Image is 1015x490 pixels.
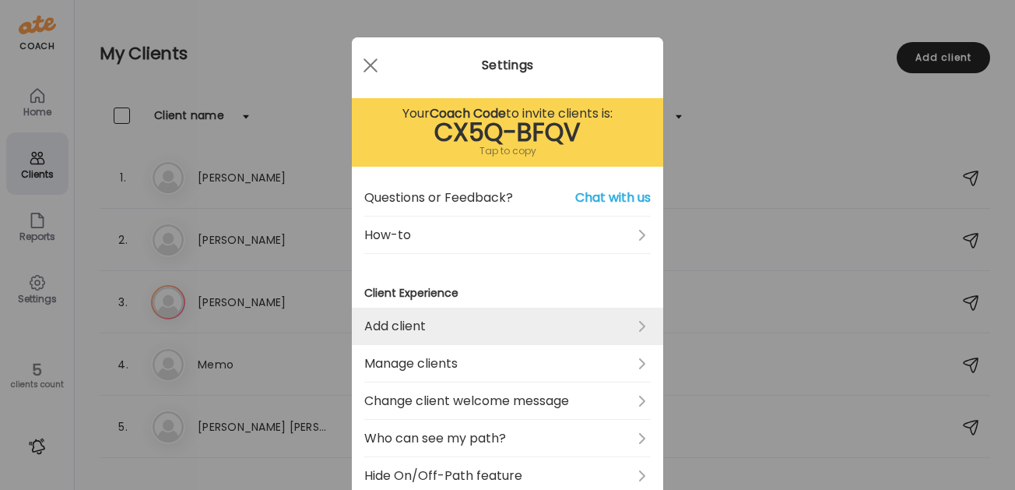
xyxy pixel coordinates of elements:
[430,104,506,122] b: Coach Code
[364,345,651,382] a: Manage clients
[364,123,651,142] div: CX5Q-BFQV
[352,56,663,75] div: Settings
[364,142,651,160] div: Tap to copy
[364,382,651,420] a: Change client welcome message
[364,179,651,217] a: Questions or Feedback?Chat with us
[364,217,651,254] a: How-to
[364,285,651,301] h3: Client Experience
[364,104,651,123] div: Your to invite clients is:
[364,308,651,345] a: Add client
[364,420,651,457] a: Who can see my path?
[575,189,651,207] span: Chat with us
